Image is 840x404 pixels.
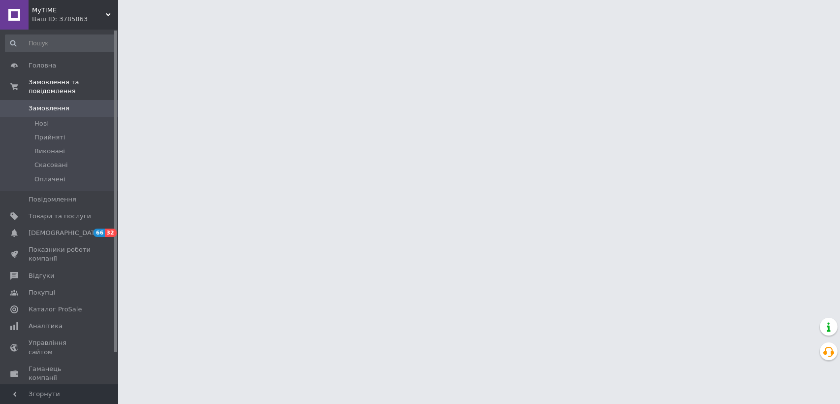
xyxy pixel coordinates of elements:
span: Замовлення та повідомлення [29,78,118,96]
span: Покупці [29,288,55,297]
span: Показники роботи компанії [29,245,91,263]
div: Ваш ID: 3785863 [32,15,118,24]
span: Замовлення [29,104,69,113]
span: 32 [105,229,116,237]
span: Прийняті [34,133,65,142]
span: Гаманець компанії [29,365,91,382]
span: Аналітика [29,322,62,331]
span: Скасовані [34,161,68,169]
span: Нові [34,119,49,128]
span: Відгуки [29,271,54,280]
span: MyTIME [32,6,106,15]
span: Повідомлення [29,195,76,204]
span: Каталог ProSale [29,305,82,314]
span: Оплачені [34,175,65,184]
span: Товари та послуги [29,212,91,221]
input: Пошук [5,34,116,52]
span: Головна [29,61,56,70]
span: [DEMOGRAPHIC_DATA] [29,229,101,237]
span: Виконані [34,147,65,156]
span: Управління сайтом [29,338,91,356]
span: 66 [93,229,105,237]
